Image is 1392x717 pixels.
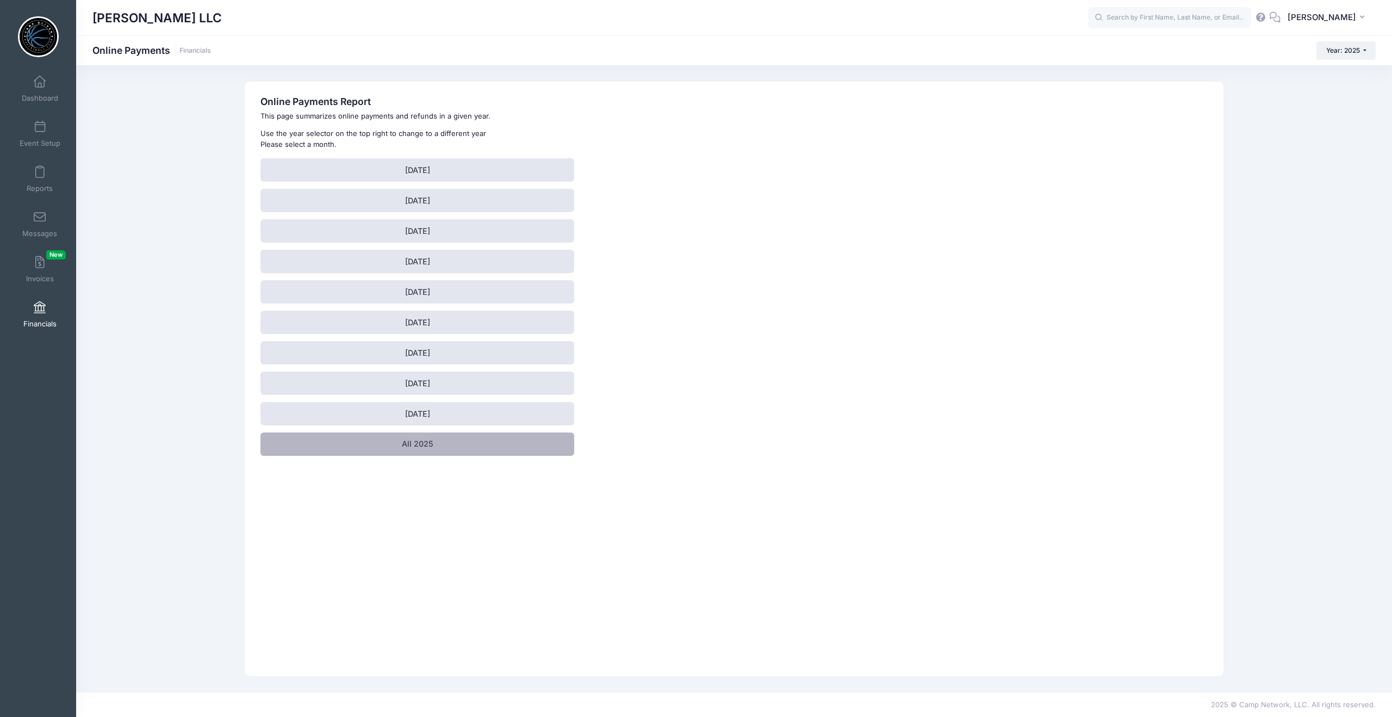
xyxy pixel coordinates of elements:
[27,184,53,193] span: Reports
[92,45,211,56] h1: Online Payments
[260,341,574,364] a: [DATE]
[260,189,574,212] a: [DATE]
[179,47,211,55] a: Financials
[46,250,66,259] span: New
[92,5,222,30] h1: [PERSON_NAME] LLC
[14,295,66,333] a: Financials
[260,250,574,273] a: [DATE]
[260,280,574,304] a: [DATE]
[20,139,60,148] span: Event Setup
[26,274,54,283] span: Invoices
[1211,700,1376,709] span: 2025 © Camp Network, LLC. All rights reserved.
[18,16,59,57] img: Camp Oliver LLC
[23,319,57,329] span: Financials
[1281,5,1376,30] button: [PERSON_NAME]
[1326,46,1360,54] span: Year: 2025
[14,160,66,198] a: Reports
[260,432,574,456] a: All 2025
[260,402,574,425] a: [DATE]
[260,219,574,243] a: [DATE]
[260,311,574,334] a: [DATE]
[260,111,888,122] p: This page summarizes online payments and refunds in a given year.
[22,94,58,103] span: Dashboard
[1288,11,1356,23] span: [PERSON_NAME]
[260,96,888,107] h3: Online Payments Report
[260,128,888,150] p: Use the year selector on the top right to change to a different year Please select a month.
[1316,41,1376,60] button: Year: 2025
[14,205,66,243] a: Messages
[260,158,574,182] a: [DATE]
[260,372,574,395] a: [DATE]
[22,229,57,238] span: Messages
[1088,7,1251,29] input: Search by First Name, Last Name, or Email...
[14,250,66,288] a: InvoicesNew
[14,70,66,108] a: Dashboard
[14,115,66,153] a: Event Setup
